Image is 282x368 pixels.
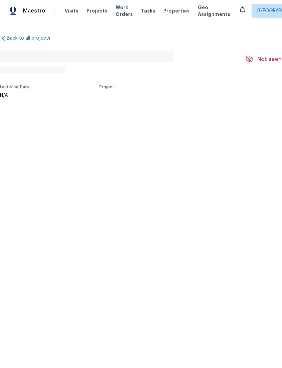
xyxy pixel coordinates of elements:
[23,7,45,14] span: Maestro
[163,7,190,14] span: Properties
[99,93,229,98] div: ...
[198,4,230,18] span: Geo Assignments
[116,4,133,18] span: Work Orders
[99,85,114,89] span: Project
[87,7,108,14] span: Projects
[65,7,78,14] span: Visits
[141,8,155,13] span: Tasks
